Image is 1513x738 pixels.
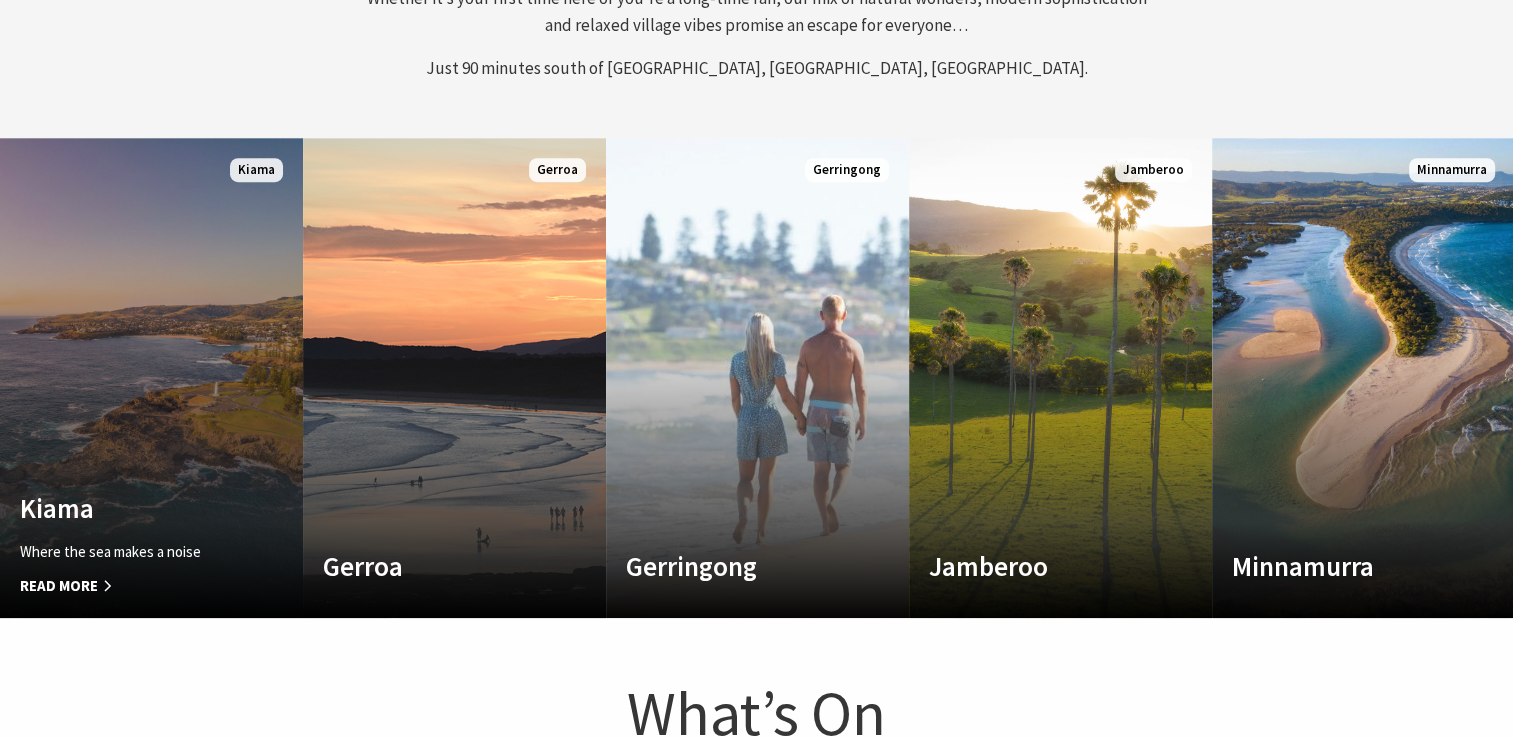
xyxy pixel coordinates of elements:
a: Custom Image Used Jamberoo Jamberoo [909,138,1212,618]
span: Gerroa [529,158,586,183]
h4: Gerroa [323,550,541,582]
h4: Jamberoo [929,550,1147,582]
p: Where the sea makes a noise [20,540,238,564]
a: Custom Image Used Gerringong Gerringong [606,138,909,618]
span: Minnamurra [1409,158,1495,183]
span: Gerringong [805,158,889,183]
span: Kiama [230,158,283,183]
p: Just 90 minutes south of [GEOGRAPHIC_DATA], [GEOGRAPHIC_DATA], [GEOGRAPHIC_DATA]. [365,55,1149,82]
h4: Gerringong [626,550,844,582]
h4: Minnamurra [1232,550,1450,582]
a: Custom Image Used Gerroa Gerroa [303,138,606,618]
h4: Kiama [20,492,238,524]
span: Read More [20,574,238,598]
span: Jamberoo [1115,158,1192,183]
